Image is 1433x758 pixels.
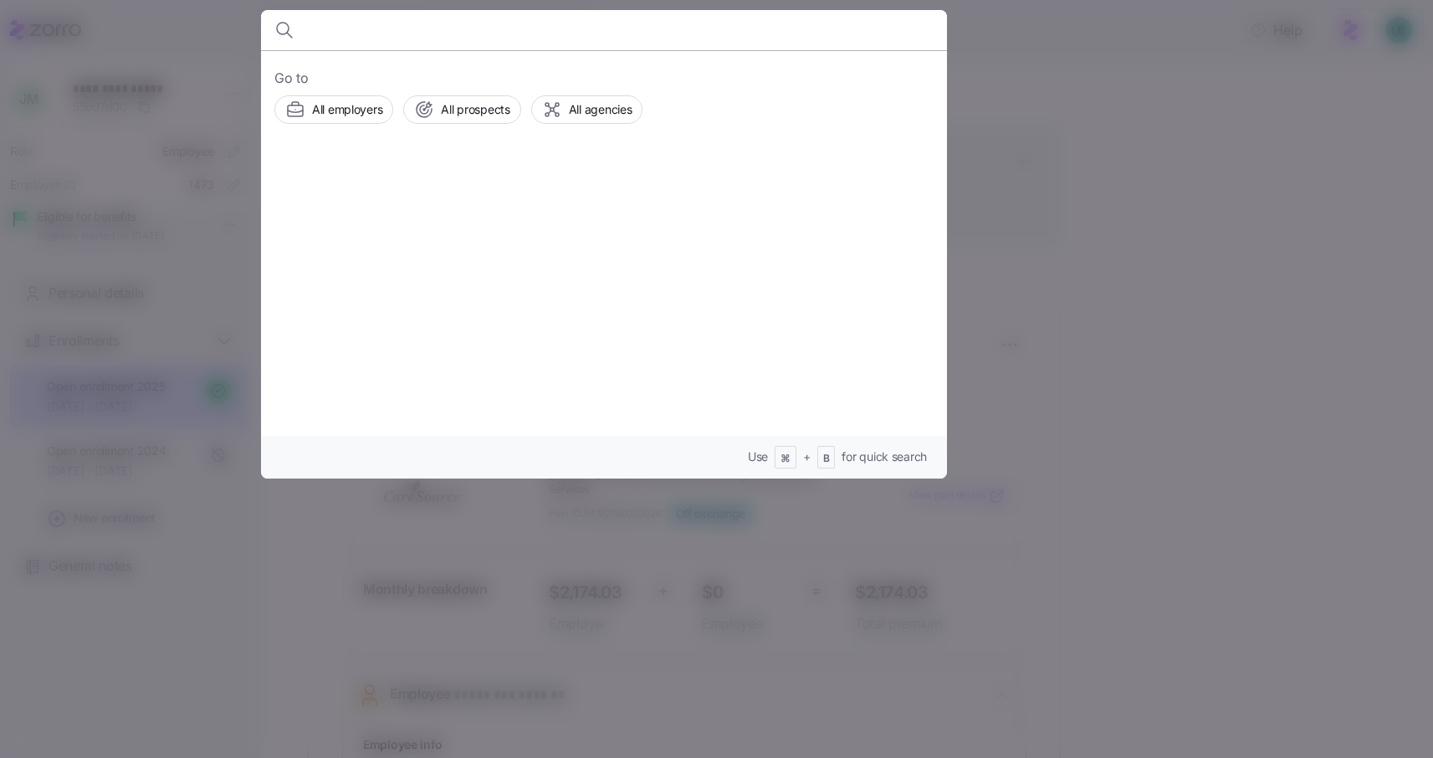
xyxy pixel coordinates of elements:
[780,452,791,466] span: ⌘
[312,101,382,118] span: All employers
[842,448,927,465] span: for quick search
[823,452,830,466] span: B
[441,101,509,118] span: All prospects
[274,95,393,124] button: All employers
[569,101,632,118] span: All agencies
[748,448,768,465] span: Use
[531,95,643,124] button: All agencies
[803,448,811,465] span: +
[403,95,520,124] button: All prospects
[274,68,934,89] span: Go to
